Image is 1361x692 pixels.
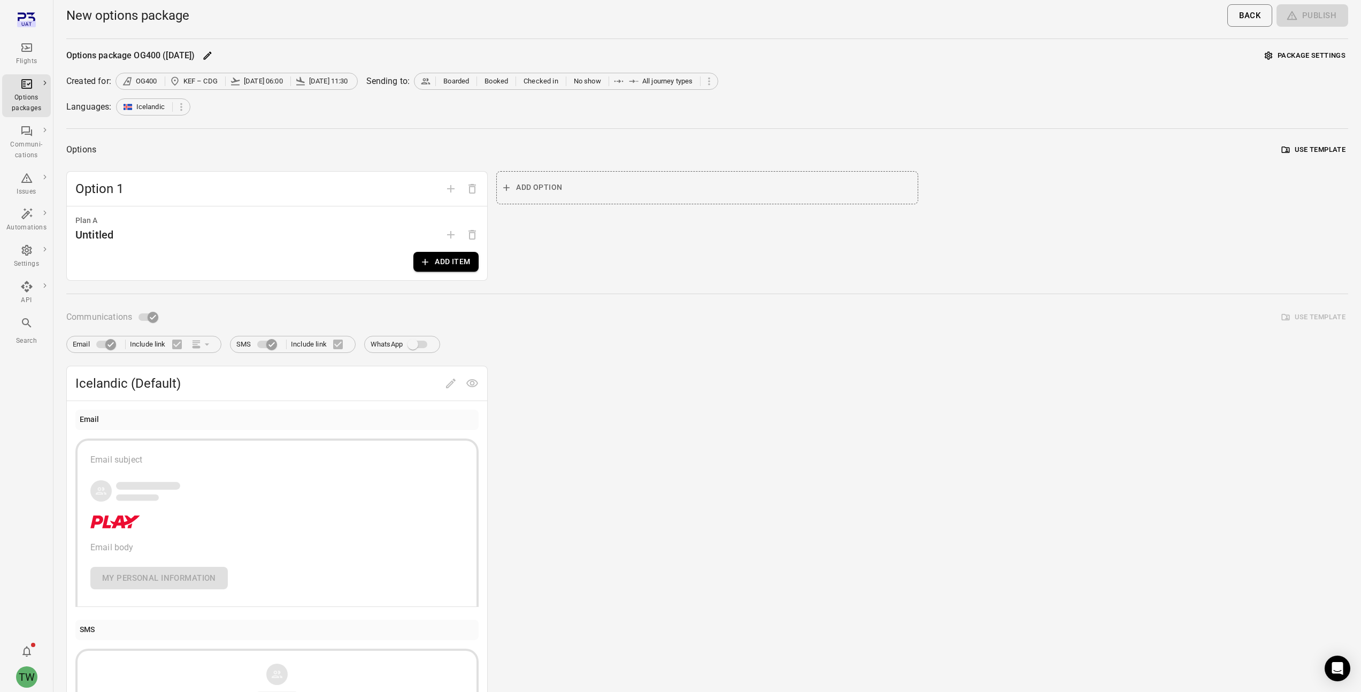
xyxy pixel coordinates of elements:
[236,334,282,355] label: SMS
[6,259,47,270] div: Settings
[12,662,42,692] button: Tony Wang
[6,222,47,233] div: Automations
[443,76,469,87] span: Boarded
[75,375,440,392] span: Icelandic (Default)
[66,75,111,88] div: Created for:
[440,183,462,193] span: Add option
[1227,4,1272,27] button: Back
[75,226,113,243] div: Untitled
[1279,142,1348,158] button: Use template
[1325,656,1350,681] div: Open Intercom Messenger
[199,48,216,64] button: Edit
[574,76,601,87] span: No show
[2,168,51,201] a: Issues
[116,98,190,116] div: Icelandic
[244,76,283,87] span: [DATE] 06:00
[16,641,37,662] button: Notifications
[80,624,95,636] div: SMS
[66,101,112,113] div: Languages:
[440,378,462,388] span: Edit
[524,76,558,87] span: Checked in
[414,73,718,90] div: BoardedBookedChecked inNo showAll journey types
[462,378,483,388] span: Preview
[642,76,693,87] span: All journey types
[2,241,51,273] a: Settings
[75,215,479,227] div: Plan A
[6,93,47,114] div: Options packages
[2,38,51,70] a: Flights
[371,334,434,355] label: WhatsApp integration not set up. Contact Plan3 to enable this feature
[16,666,37,688] div: TW
[366,75,410,88] div: Sending to:
[6,56,47,67] div: Flights
[6,295,47,306] div: API
[66,142,96,157] div: Options
[6,336,47,347] div: Search
[2,121,51,164] a: Communi-cations
[6,140,47,161] div: Communi-cations
[462,183,483,193] span: Delete option
[309,76,348,87] span: [DATE] 11:30
[2,204,51,236] a: Automations
[75,180,440,197] span: Option 1
[485,76,508,87] span: Booked
[130,333,188,356] label: Include link
[291,333,349,356] label: Include link
[136,76,157,87] span: OG400
[6,187,47,197] div: Issues
[2,277,51,309] a: API
[413,252,479,272] button: Add item
[66,310,132,325] span: Communications
[73,334,121,355] label: Email
[183,76,218,87] span: KEF – CDG
[2,74,51,117] a: Options packages
[1262,48,1348,64] button: Package settings
[2,313,51,349] button: Search
[136,102,165,112] span: Icelandic
[440,229,462,240] span: Add plan
[80,414,99,426] div: Email
[66,7,189,24] h1: New options package
[66,49,195,62] div: Options package OG400 ([DATE])
[462,229,483,240] span: Options need to have at least one plan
